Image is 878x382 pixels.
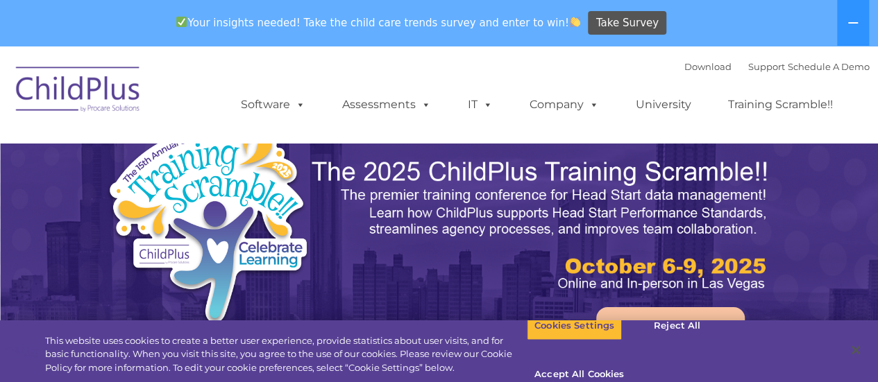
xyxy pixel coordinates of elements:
font: | [684,61,870,72]
a: Learn More [596,307,745,346]
a: Software [227,91,319,119]
a: Download [684,61,732,72]
button: Cookies Settings [527,311,622,340]
span: Phone number [193,148,252,159]
button: Reject All [634,311,720,340]
img: ✅ [176,17,187,27]
span: Last name [193,92,235,102]
div: This website uses cookies to create a better user experience, provide statistics about user visit... [45,334,527,375]
a: Schedule A Demo [788,61,870,72]
img: 👏 [570,17,580,27]
img: ChildPlus by Procare Solutions [9,57,148,126]
span: Your insights needed! Take the child care trends survey and enter to win! [171,9,586,36]
a: University [622,91,705,119]
a: Support [748,61,785,72]
a: IT [454,91,507,119]
a: Assessments [328,91,445,119]
span: Take Survey [596,11,659,35]
a: Company [516,91,613,119]
a: Take Survey [588,11,666,35]
button: Close [841,335,871,365]
a: Training Scramble!! [714,91,847,119]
